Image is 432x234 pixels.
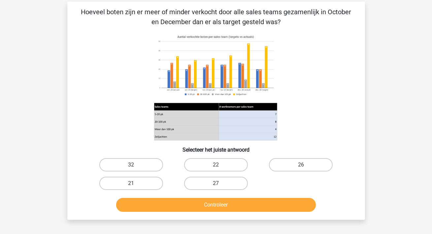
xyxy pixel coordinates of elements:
[99,158,163,171] label: 32
[78,141,354,153] h6: Selecteer het juiste antwoord
[269,158,333,171] label: 26
[184,158,248,171] label: 22
[99,177,163,190] label: 21
[78,7,354,27] p: Hoeveel boten zijn er meer of minder verkocht door alle sales teams gezamenlijk in October en Dec...
[116,198,316,212] button: Controleer
[184,177,248,190] label: 27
